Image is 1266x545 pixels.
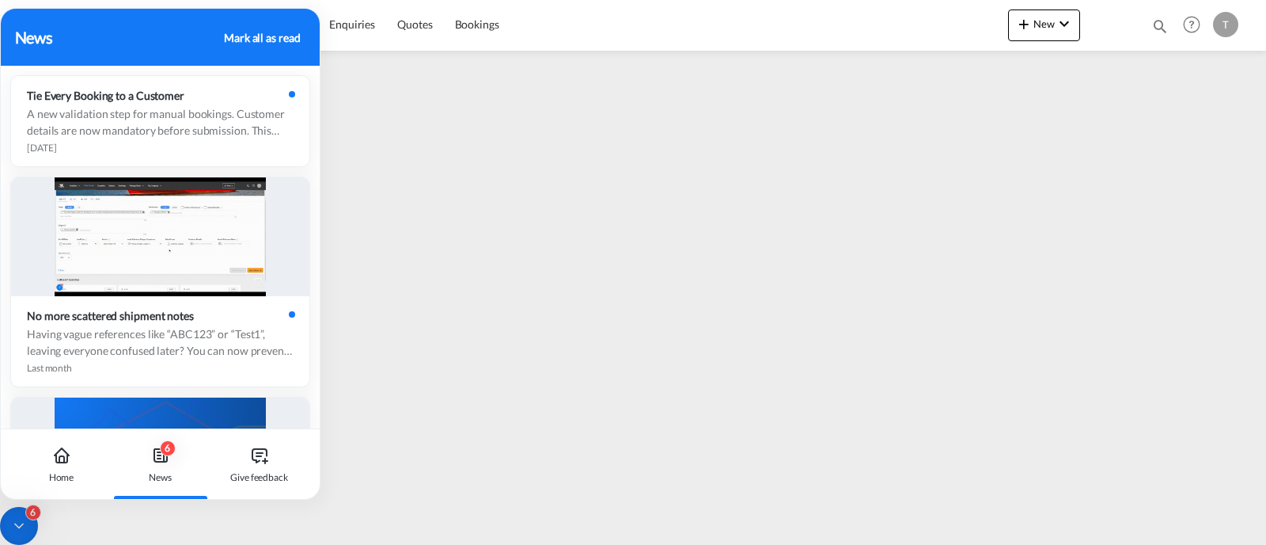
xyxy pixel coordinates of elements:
div: T [1213,12,1238,37]
md-icon: icon-chevron-down [1055,14,1074,33]
md-icon: icon-magnify [1151,17,1169,35]
span: Enquiries [329,17,375,31]
span: Bookings [455,17,499,31]
img: c67187802a5a11ec94275b5db69a26e6.png [24,7,131,43]
div: icon-magnify [1151,17,1169,41]
span: New [1014,17,1074,30]
div: Help [1178,11,1213,40]
span: Quotes [397,17,432,31]
button: icon-plus 400-fgNewicon-chevron-down [1008,10,1080,41]
span: Help [1178,11,1205,38]
md-icon: icon-plus 400-fg [1014,14,1033,33]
